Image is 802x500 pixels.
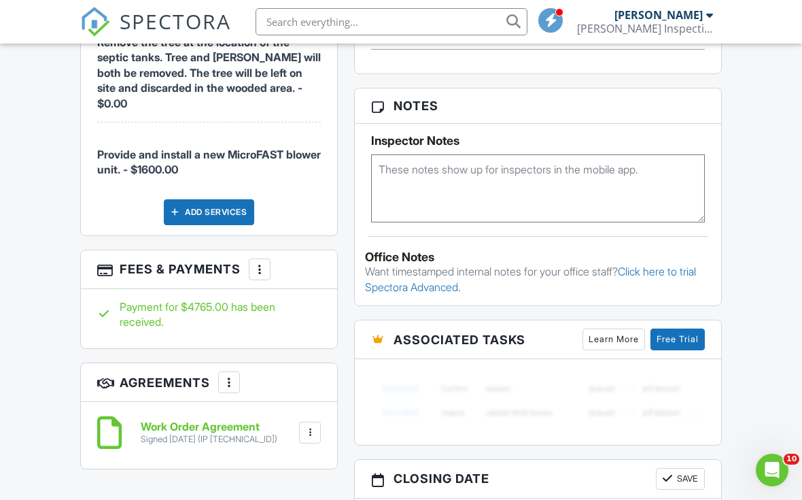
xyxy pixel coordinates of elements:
span: SPECTORA [120,7,231,35]
li: Manual fee: Provide and install a new MicroFAST blower unit. [97,122,321,188]
button: Save [656,468,705,490]
li: Manual fee: Remove the tree at the location of the septic tanks. Tree and stump will both be remo... [97,10,321,122]
a: Learn More [582,329,645,350]
iframe: Intercom live chat [756,454,788,486]
p: Want timestamped internal notes for your office staff? [365,264,711,295]
h6: Work Order Agreement [141,421,277,433]
h3: Fees & Payments [81,250,337,289]
h3: Agreements [81,363,337,402]
h5: Inspector Notes [371,134,705,148]
div: Add Services [164,199,254,225]
input: Search everything... [256,8,527,35]
div: [PERSON_NAME] [614,8,703,22]
span: 10 [784,454,799,465]
div: Office Notes [365,250,711,264]
span: Associated Tasks [394,331,525,349]
a: Click here to trial Spectora Advanced. [365,265,696,293]
h3: Notes [355,88,721,124]
img: blurred-tasks-251b60f19c3f713f9215ee2a18cbf2105fc2d72fcd585247cf5e9ec0c957c1dd.png [371,369,705,431]
span: Remove the tree at the location of the septic tanks. Tree and [PERSON_NAME] will both be removed.... [97,35,321,110]
span: Provide and install a new MicroFAST blower unit. - $1600.00 [97,148,321,176]
img: The Best Home Inspection Software - Spectora [80,7,110,37]
div: Christopher Eavers Inspections & Consulting LLC [577,22,713,35]
span: Closing date [394,469,489,488]
div: Payment for $4765.00 has been received. [97,299,321,330]
a: Free Trial [650,329,705,350]
a: SPECTORA [80,18,231,47]
a: Work Order Agreement Signed [DATE] (IP [TECHNICAL_ID]) [141,421,277,445]
div: Signed [DATE] (IP [TECHNICAL_ID]) [141,434,277,445]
